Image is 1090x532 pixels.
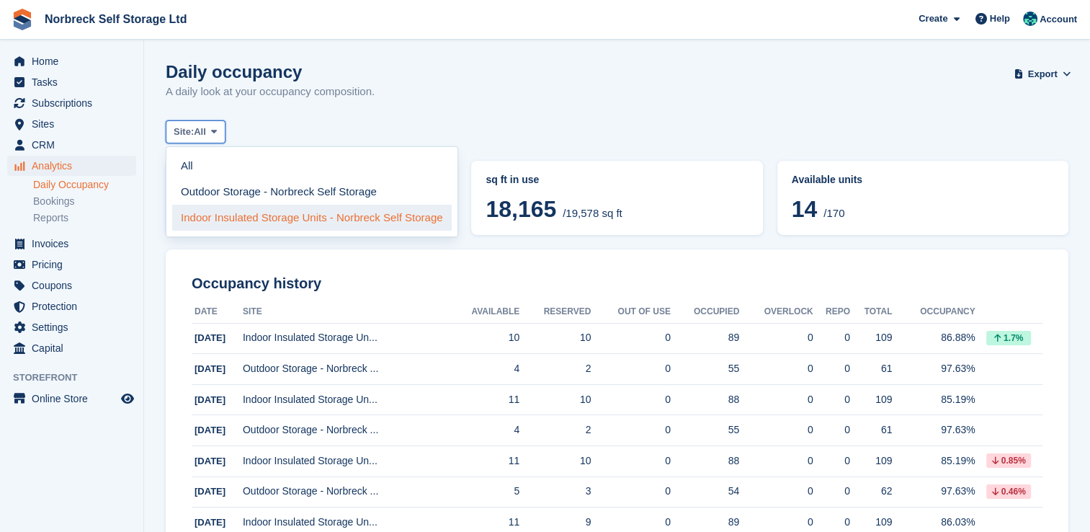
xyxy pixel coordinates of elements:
th: Out of Use [591,301,670,324]
div: 55 [671,361,739,376]
img: Sally King [1023,12,1037,26]
span: Site: [174,125,194,139]
span: CRM [32,135,118,155]
span: [DATE] [195,332,225,343]
td: Outdoor Storage - Norbreck ... [243,354,447,385]
td: 97.63% [892,476,975,507]
td: 10 [519,323,591,354]
td: 0 [591,476,670,507]
a: menu [7,389,136,409]
span: /170 [823,207,844,219]
div: 0 [813,361,850,376]
td: 3 [519,476,591,507]
span: Pricing [32,254,118,275]
th: Reserved [519,301,591,324]
span: Capital [32,338,118,358]
td: 97.63% [892,354,975,385]
td: 85.19% [892,384,975,415]
a: Preview store [119,390,136,407]
span: /19,578 sq ft [563,207,622,219]
span: Storefront [13,371,143,385]
td: 0 [591,323,670,354]
td: Outdoor Storage - Norbreck ... [243,415,447,446]
h1: Daily occupancy [166,62,375,81]
abbr: Current percentage of units occupied or overlocked [792,172,1054,187]
div: 55 [671,422,739,438]
a: menu [7,93,136,113]
td: 85.19% [892,446,975,477]
span: [DATE] [195,517,225,528]
td: Indoor Insulated Storage Un... [243,323,447,354]
span: Settings [32,317,118,337]
span: Online Store [32,389,118,409]
a: menu [7,114,136,134]
div: 88 [671,392,739,407]
img: stora-icon-8386f47178a22dfd0bd8f6a31ec36ba5ce8667c1dd55bd0f319d3a0aa187defe.svg [12,9,33,30]
td: 10 [519,384,591,415]
span: Export [1028,67,1058,81]
td: 61 [850,354,893,385]
span: Help [990,12,1010,26]
div: 0 [813,484,850,499]
div: 0 [739,422,813,438]
span: Protection [32,296,118,316]
td: Indoor Insulated Storage Un... [243,384,447,415]
a: menu [7,135,136,155]
button: Site: All [166,120,225,144]
th: Date [192,301,243,324]
th: Repo [813,301,850,324]
a: Outdoor Storage - Norbreck Self Storage [172,179,452,205]
div: 0 [813,330,850,345]
div: 0.85% [986,453,1031,468]
span: Coupons [32,275,118,296]
td: 4 [447,415,520,446]
div: 89 [671,330,739,345]
div: 0 [813,453,850,469]
th: Site [243,301,447,324]
td: 0 [591,415,670,446]
a: menu [7,296,136,316]
button: Export [1017,62,1068,86]
span: All [194,125,206,139]
td: 10 [447,323,520,354]
td: 2 [519,415,591,446]
div: 1.7% [986,331,1031,345]
div: 0 [739,453,813,469]
td: 61 [850,415,893,446]
div: 0 [813,392,850,407]
td: 2 [519,354,591,385]
span: [DATE] [195,486,225,497]
span: Account [1040,12,1077,27]
a: menu [7,51,136,71]
span: [DATE] [195,363,225,374]
span: Create [919,12,947,26]
td: 0 [591,384,670,415]
span: Invoices [32,234,118,254]
td: 109 [850,323,893,354]
div: 0 [739,361,813,376]
div: 0 [739,484,813,499]
abbr: Current breakdown of %{unit} occupied [486,172,748,187]
a: menu [7,317,136,337]
div: 0 [739,392,813,407]
td: 86.88% [892,323,975,354]
td: 5 [447,476,520,507]
div: 54 [671,484,739,499]
span: [DATE] [195,425,225,435]
a: All [172,153,452,179]
a: menu [7,275,136,296]
span: Tasks [32,72,118,92]
td: 97.63% [892,415,975,446]
div: 0.46% [986,484,1031,499]
span: Analytics [32,156,118,176]
span: 18,165 [486,196,556,222]
a: menu [7,234,136,254]
div: 88 [671,453,739,469]
div: 0 [739,330,813,345]
td: 62 [850,476,893,507]
a: Norbreck Self Storage Ltd [39,7,192,31]
span: [DATE] [195,394,225,405]
div: 0 [813,515,850,530]
th: Total [850,301,893,324]
th: Available [447,301,520,324]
